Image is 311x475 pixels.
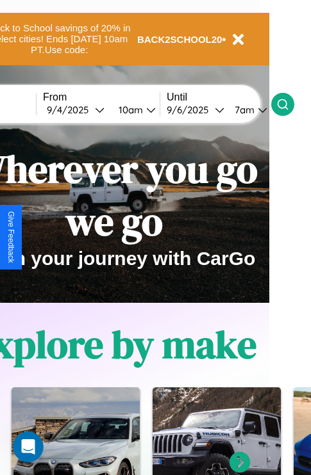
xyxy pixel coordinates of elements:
button: 7am [224,103,271,117]
label: From [43,92,160,103]
button: 10am [108,103,160,117]
button: 9/4/2025 [43,103,108,117]
div: 9 / 4 / 2025 [47,104,95,116]
div: Give Feedback [6,211,15,263]
div: 7am [228,104,258,116]
b: BACK2SCHOOL20 [137,34,223,45]
div: 10am [112,104,146,116]
div: 9 / 6 / 2025 [167,104,215,116]
iframe: Intercom live chat [13,431,44,462]
label: Until [167,92,271,103]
